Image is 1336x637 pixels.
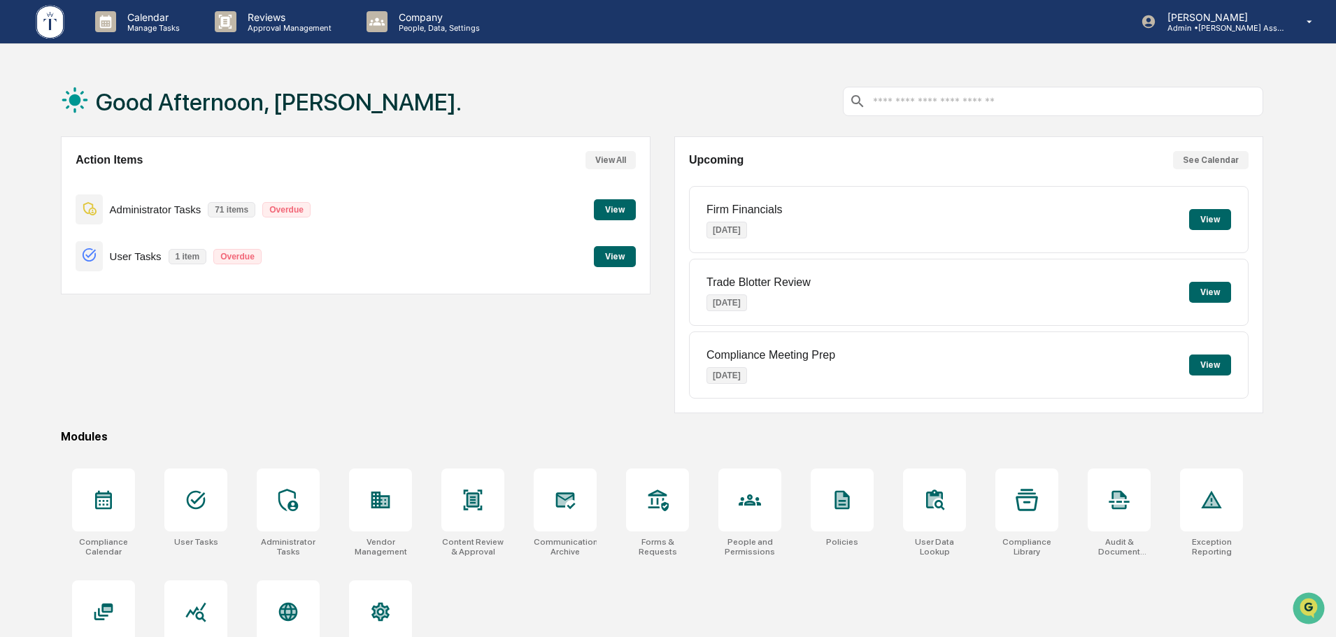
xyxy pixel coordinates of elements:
[14,29,255,52] p: How can we help?
[14,177,36,199] img: Cameron Burns
[1088,537,1151,557] div: Audit & Document Logs
[1189,355,1231,375] button: View
[594,202,636,215] a: View
[99,308,169,320] a: Powered byPylon
[1173,151,1249,169] button: See Calendar
[1180,537,1243,557] div: Exception Reporting
[43,190,113,201] span: [PERSON_NAME]
[96,243,179,268] a: 🗄️Attestations
[706,349,835,362] p: Compliance Meeting Prep
[236,23,339,33] p: Approval Management
[262,202,311,217] p: Overdue
[388,23,487,33] p: People, Data, Settings
[116,11,187,23] p: Calendar
[28,248,90,262] span: Preclearance
[213,249,262,264] p: Overdue
[96,88,462,116] h1: Good Afternoon, [PERSON_NAME].
[124,190,152,201] span: [DATE]
[139,309,169,320] span: Pylon
[110,250,162,262] p: User Tasks
[903,537,966,557] div: User Data Lookup
[718,537,781,557] div: People and Permissions
[110,203,201,215] p: Administrator Tasks
[174,537,218,547] div: User Tasks
[28,191,39,202] img: 1746055101610-c473b297-6a78-478c-a979-82029cc54cd1
[257,537,320,557] div: Administrator Tasks
[48,121,177,132] div: We're available if you need us!
[706,276,811,289] p: Trade Blotter Review
[706,367,747,384] p: [DATE]
[208,202,255,217] p: 71 items
[626,537,689,557] div: Forms & Requests
[76,154,143,166] h2: Action Items
[534,537,597,557] div: Communications Archive
[116,190,121,201] span: •
[115,248,173,262] span: Attestations
[594,249,636,262] a: View
[48,107,229,121] div: Start new chat
[8,243,96,268] a: 🖐️Preclearance
[14,250,25,261] div: 🖐️
[706,222,747,238] p: [DATE]
[594,199,636,220] button: View
[1189,209,1231,230] button: View
[1156,23,1286,33] p: Admin • [PERSON_NAME] Asset Management LLC
[706,294,747,311] p: [DATE]
[1189,282,1231,303] button: View
[238,111,255,128] button: Start new chat
[585,151,636,169] button: View All
[441,537,504,557] div: Content Review & Approval
[14,107,39,132] img: 1746055101610-c473b297-6a78-478c-a979-82029cc54cd1
[14,276,25,287] div: 🔎
[594,246,636,267] button: View
[61,430,1263,443] div: Modules
[217,152,255,169] button: See all
[34,3,67,41] img: logo
[14,155,94,166] div: Past conversations
[995,537,1058,557] div: Compliance Library
[689,154,744,166] h2: Upcoming
[8,269,94,294] a: 🔎Data Lookup
[1156,11,1286,23] p: [PERSON_NAME]
[72,537,135,557] div: Compliance Calendar
[826,537,858,547] div: Policies
[349,537,412,557] div: Vendor Management
[169,249,207,264] p: 1 item
[706,203,782,216] p: Firm Financials
[116,23,187,33] p: Manage Tasks
[28,275,88,289] span: Data Lookup
[1291,591,1329,629] iframe: Open customer support
[101,250,113,261] div: 🗄️
[236,11,339,23] p: Reviews
[388,11,487,23] p: Company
